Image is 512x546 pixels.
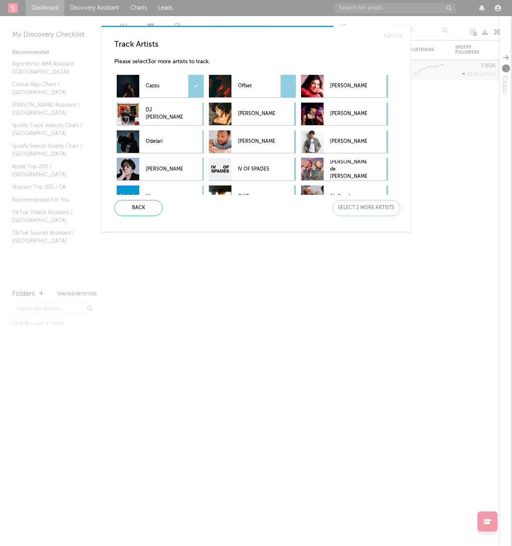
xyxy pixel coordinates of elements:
[238,188,275,206] p: JVKE
[301,185,388,208] div: Air Supply
[209,130,296,153] div: [PERSON_NAME]
[117,158,204,180] div: [PERSON_NAME]
[330,77,367,95] p: [PERSON_NAME]
[117,185,204,208] div: Weezer
[330,160,367,178] p: [PERSON_NAME] de [PERSON_NAME]...
[117,103,204,125] div: DJ [PERSON_NAME]
[209,103,296,125] div: [PERSON_NAME]
[301,158,388,180] div: [PERSON_NAME] de [PERSON_NAME]...
[281,75,296,97] div: -
[330,105,367,123] p: [PERSON_NAME]
[117,75,204,97] div: Cazzu
[238,160,275,178] p: IV OF SPADES
[209,158,296,180] div: IV OF SPADES
[209,75,296,97] div: Offset-
[384,31,403,41] a: Sign Out
[301,130,388,153] div: [PERSON_NAME]
[146,133,183,151] p: Odetari
[301,103,388,125] div: [PERSON_NAME]
[146,77,183,95] p: Cazzu
[238,133,275,151] p: [PERSON_NAME]
[114,57,404,67] p: Please select 3 or more artists to track.
[238,77,275,95] p: Offset
[114,200,163,216] div: Back
[146,160,183,178] p: [PERSON_NAME]
[114,40,404,49] h3: Track Artists
[330,188,367,206] p: Air Supply
[146,188,183,206] p: Weezer
[146,105,183,123] p: DJ [PERSON_NAME]
[301,75,388,97] div: [PERSON_NAME]
[117,130,204,153] div: Odetari
[330,133,367,151] p: [PERSON_NAME]
[209,185,296,208] div: JVKE
[238,105,275,123] p: [PERSON_NAME]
